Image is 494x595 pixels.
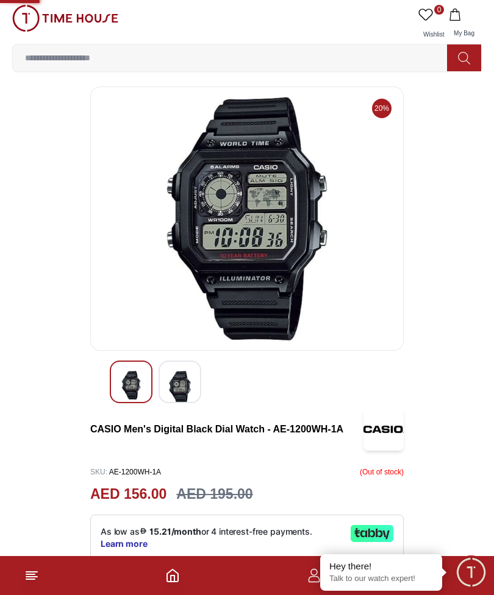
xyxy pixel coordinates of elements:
[363,408,404,451] img: CASIO Men's Digital Black Dial Watch - AE-1200WH-1A
[90,422,363,437] h3: CASIO Men's Digital Black Dial Watch - AE-1200WH-1A
[416,5,446,44] a: 0Wishlist
[418,31,449,38] span: Wishlist
[90,463,161,481] p: AE-1200WH-1A
[454,555,488,589] div: Chat Widget
[176,484,252,505] h3: AED 195.00
[372,99,392,118] span: 20%
[165,568,180,583] a: Home
[90,468,107,476] span: SKU :
[101,97,393,340] img: CASIO Men's Digital Black Dial Watch - AE-1200WH-1A
[90,484,166,505] h2: AED 156.00
[169,371,191,404] img: CASIO Men's Digital Black Dial Watch - AE-1200WH-1A
[449,30,479,37] span: My Bag
[360,463,404,481] p: ( Out of stock )
[120,371,142,400] img: CASIO Men's Digital Black Dial Watch - AE-1200WH-1A
[434,5,444,15] span: 0
[329,574,433,584] p: Talk to our watch expert!
[329,560,433,572] div: Hey there!
[446,5,482,44] button: My Bag
[12,5,118,32] img: ...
